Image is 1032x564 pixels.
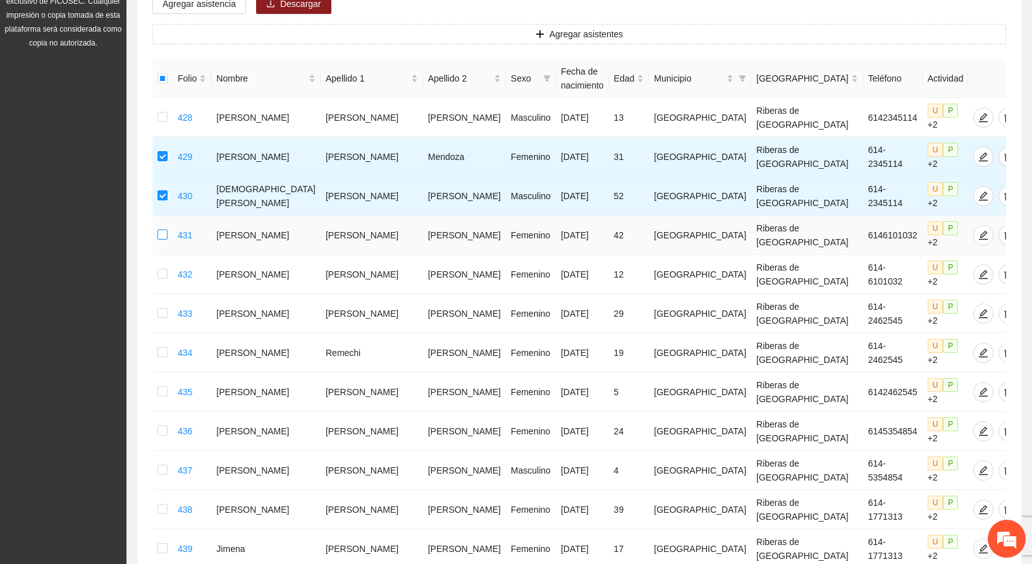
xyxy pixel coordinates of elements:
[649,490,751,529] td: [GEOGRAPHIC_DATA]
[211,216,321,255] td: [PERSON_NAME]
[321,59,423,98] th: Apellido 1
[649,412,751,451] td: [GEOGRAPHIC_DATA]
[923,216,969,255] td: +2
[974,465,993,475] span: edit
[543,75,551,82] span: filter
[974,152,993,162] span: edit
[928,339,943,353] span: U
[923,176,969,216] td: +2
[649,137,751,176] td: [GEOGRAPHIC_DATA]
[541,69,553,88] span: filter
[928,457,943,470] span: U
[211,137,321,176] td: [PERSON_NAME]
[751,294,863,333] td: Riberas de [GEOGRAPHIC_DATA]
[609,216,649,255] td: 42
[178,505,192,515] a: 438
[506,294,556,333] td: Femenino
[973,460,993,481] button: edit
[751,255,863,294] td: Riberas de [GEOGRAPHIC_DATA]
[649,216,751,255] td: [GEOGRAPHIC_DATA]
[736,69,749,88] span: filter
[609,294,649,333] td: 29
[216,71,306,85] span: Nombre
[943,104,958,118] span: P
[999,465,1018,475] span: delete
[211,412,321,451] td: [PERSON_NAME]
[751,176,863,216] td: Riberas de [GEOGRAPHIC_DATA]
[211,333,321,372] td: [PERSON_NAME]
[423,137,506,176] td: Mendoza
[998,186,1019,206] button: delete
[321,412,423,451] td: [PERSON_NAME]
[928,535,943,549] span: U
[923,333,969,372] td: +2
[178,269,192,279] a: 432
[556,294,609,333] td: [DATE]
[506,372,556,412] td: Femenino
[321,490,423,529] td: [PERSON_NAME]
[943,221,958,235] span: P
[506,98,556,137] td: Masculino
[974,426,993,436] span: edit
[751,59,863,98] th: Colonia
[751,412,863,451] td: Riberas de [GEOGRAPHIC_DATA]
[178,348,192,358] a: 434
[998,460,1019,481] button: delete
[321,216,423,255] td: [PERSON_NAME]
[973,186,993,206] button: edit
[974,348,993,358] span: edit
[923,137,969,176] td: +2
[321,451,423,490] td: [PERSON_NAME]
[609,59,649,98] th: Edad
[863,216,923,255] td: 6146101032
[943,143,958,157] span: P
[999,348,1018,358] span: delete
[609,451,649,490] td: 4
[863,294,923,333] td: 614-2462545
[999,113,1018,123] span: delete
[152,24,1006,44] button: plusAgregar asistentes
[649,294,751,333] td: [GEOGRAPHIC_DATA]
[863,333,923,372] td: 614-2462545
[923,451,969,490] td: +2
[923,294,969,333] td: +2
[614,71,635,85] span: Edad
[943,339,958,353] span: P
[326,71,408,85] span: Apellido 1
[178,309,192,319] a: 433
[928,417,943,431] span: U
[321,137,423,176] td: [PERSON_NAME]
[609,333,649,372] td: 19
[178,426,192,436] a: 436
[998,382,1019,402] button: delete
[998,225,1019,245] button: delete
[550,27,623,41] span: Agregar asistentes
[536,30,544,40] span: plus
[751,451,863,490] td: Riberas de [GEOGRAPHIC_DATA]
[999,309,1018,319] span: delete
[609,98,649,137] td: 13
[974,544,993,554] span: edit
[178,113,192,123] a: 428
[178,465,192,475] a: 437
[556,59,609,98] th: Fecha de nacimiento
[321,333,423,372] td: Remechi
[73,169,175,297] span: Estamos en línea.
[998,264,1019,285] button: delete
[423,59,506,98] th: Apellido 2
[423,372,506,412] td: [PERSON_NAME]
[973,382,993,402] button: edit
[756,71,849,85] span: [GEOGRAPHIC_DATA]
[649,59,751,98] th: Municipio
[863,412,923,451] td: 6145354854
[556,255,609,294] td: [DATE]
[423,255,506,294] td: [PERSON_NAME]
[973,500,993,520] button: edit
[211,59,321,98] th: Nombre
[999,230,1018,240] span: delete
[178,71,197,85] span: Folio
[923,412,969,451] td: +2
[423,333,506,372] td: [PERSON_NAME]
[506,490,556,529] td: Femenino
[974,113,993,123] span: edit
